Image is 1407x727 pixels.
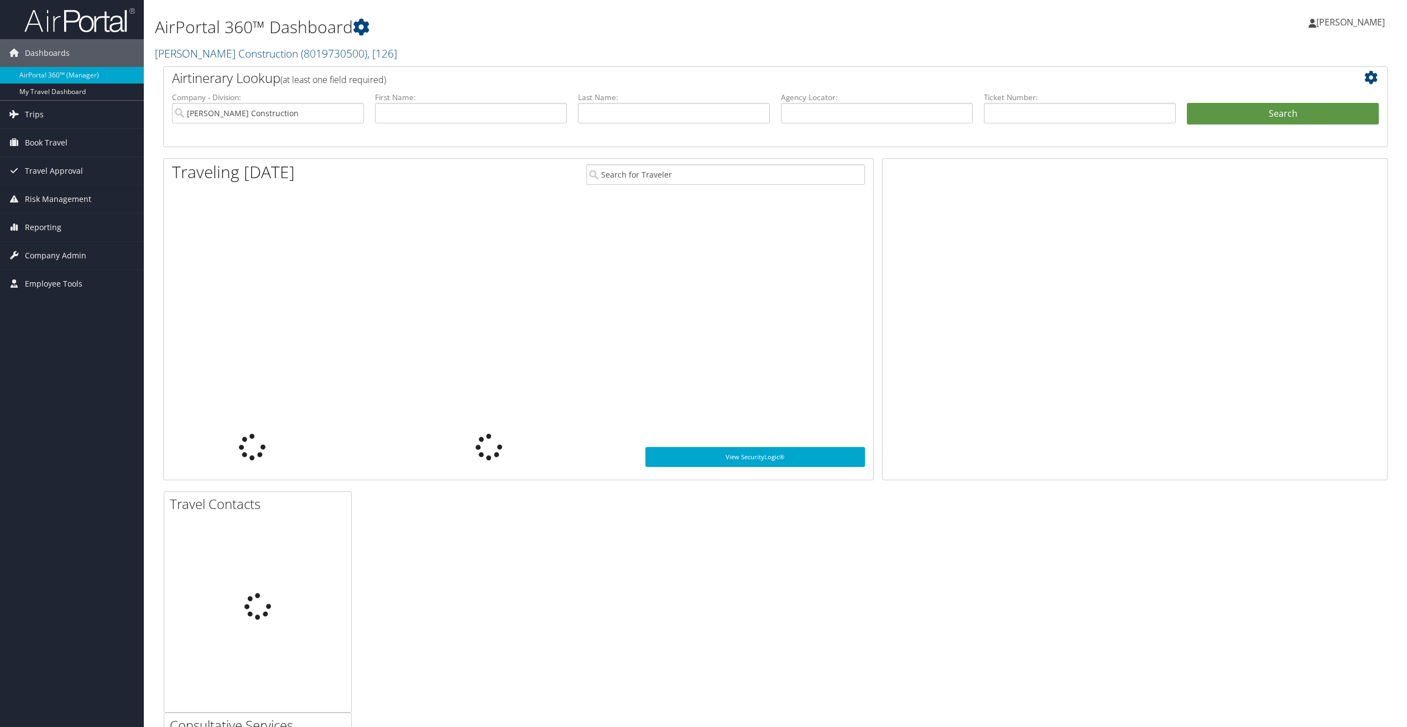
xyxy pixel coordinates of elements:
button: Search [1187,103,1379,125]
h2: Airtinerary Lookup [172,69,1277,87]
h1: AirPortal 360™ Dashboard [155,15,982,39]
label: Last Name: [578,92,770,103]
span: Company Admin [25,242,86,269]
span: [PERSON_NAME] [1316,16,1385,28]
label: Company - Division: [172,92,364,103]
span: Employee Tools [25,270,82,298]
span: Reporting [25,214,61,241]
span: Risk Management [25,185,91,213]
span: ( 8019730500 ) [301,46,367,61]
h2: Travel Contacts [170,495,351,513]
input: Search for Traveler [586,164,866,185]
span: Book Travel [25,129,67,157]
a: View SecurityLogic® [645,447,866,467]
a: [PERSON_NAME] Construction [155,46,397,61]
span: Trips [25,101,44,128]
img: airportal-logo.png [24,7,135,33]
span: , [ 126 ] [367,46,397,61]
span: (at least one field required) [280,74,386,86]
h1: Traveling [DATE] [172,160,295,184]
a: [PERSON_NAME] [1309,6,1396,39]
span: Travel Approval [25,157,83,185]
label: Ticket Number: [984,92,1176,103]
label: Agency Locator: [781,92,973,103]
span: Dashboards [25,39,70,67]
label: First Name: [375,92,567,103]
